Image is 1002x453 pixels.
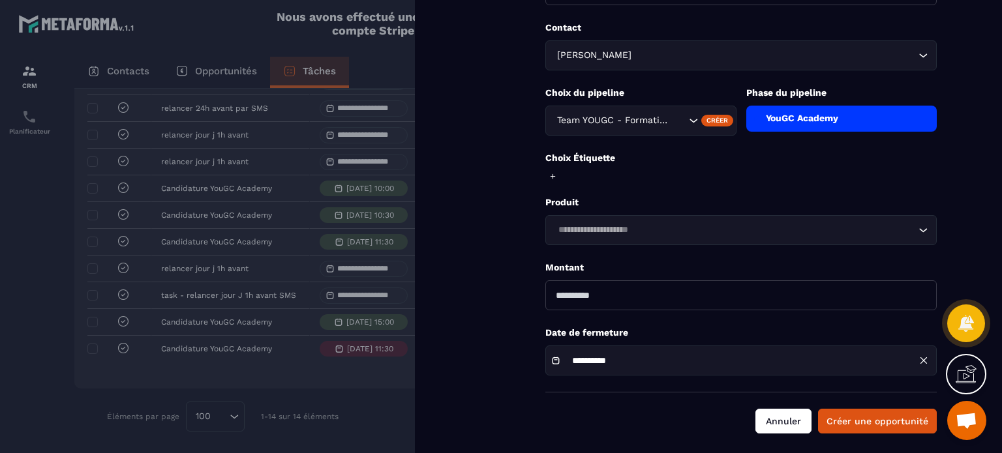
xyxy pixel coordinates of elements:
[545,327,937,339] p: Date de fermeture
[673,113,686,128] input: Search for option
[755,409,812,433] button: Annuler
[545,40,937,70] div: Search for option
[634,48,915,63] input: Search for option
[545,22,937,34] p: Contact
[545,196,937,209] p: Produit
[947,401,986,440] a: Ouvrir le chat
[746,87,937,99] p: Phase du pipeline
[545,261,937,274] p: Montant
[545,106,736,136] div: Search for option
[554,223,915,237] input: Search for option
[554,48,634,63] span: [PERSON_NAME]
[545,87,736,99] p: Choix du pipeline
[545,152,937,164] p: Choix Étiquette
[554,113,673,128] span: Team YOUGC - Formations
[818,409,937,433] button: Créer une opportunité
[545,215,937,245] div: Search for option
[701,115,733,126] div: Créer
